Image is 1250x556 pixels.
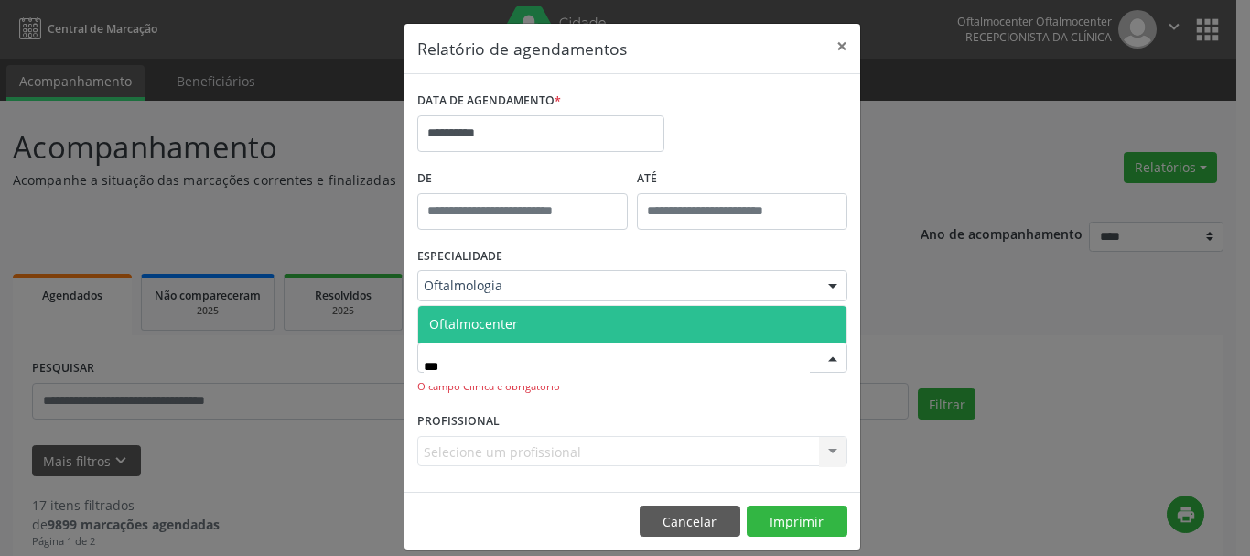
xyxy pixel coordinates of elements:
label: De [417,165,628,193]
span: Oftalmocenter [429,315,518,333]
div: O campo Clínica é obrigatório [417,379,847,395]
label: ATÉ [637,165,847,193]
button: Imprimir [747,506,847,537]
h5: Relatório de agendamentos [417,37,627,60]
button: Cancelar [640,506,740,537]
label: DATA DE AGENDAMENTO [417,87,561,115]
label: PROFISSIONAL [417,408,500,436]
label: ESPECIALIDADE [417,243,502,271]
span: Oftalmologia [424,277,810,295]
button: Close [824,24,860,69]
